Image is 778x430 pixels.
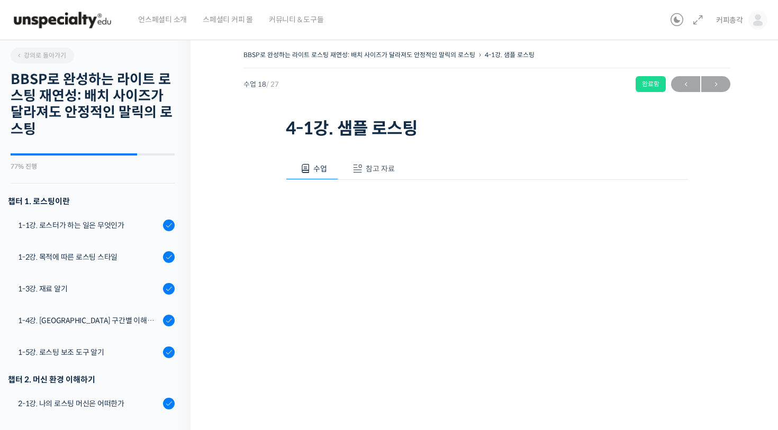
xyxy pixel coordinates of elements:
[18,346,160,358] div: 1-5강. 로스팅 보조 도구 알기
[485,51,535,59] a: 4-1강. 샘플 로스팅
[18,283,160,295] div: 1-3강. 재료 알기
[286,118,688,139] h1: 4-1강. 샘플 로스팅
[11,163,175,170] div: 77% 진행
[701,76,730,92] a: 다음→
[701,77,730,92] span: →
[11,48,74,63] a: 강의로 돌아가기
[8,372,175,387] div: 챕터 2. 머신 환경 이해하기
[18,315,160,326] div: 1-4강. [GEOGRAPHIC_DATA] 구간별 이해와 용어
[313,164,327,173] span: 수업
[243,81,279,88] span: 수업 18
[18,398,160,409] div: 2-1강. 나의 로스팅 머신은 어떠한가
[671,76,700,92] a: ←이전
[8,194,175,208] h3: 챕터 1. 로스팅이란
[636,76,666,92] div: 완료함
[18,219,160,231] div: 1-1강. 로스터가 하는 일은 무엇인가
[16,51,66,59] span: 강의로 돌아가기
[366,164,395,173] span: 참고 자료
[671,77,700,92] span: ←
[716,15,743,25] span: 커피총각
[11,71,175,138] h2: BBSP로 완성하는 라이트 로스팅 재연성: 배치 사이즈가 달라져도 안정적인 말릭의 로스팅
[266,80,279,89] span: / 27
[243,51,475,59] a: BBSP로 완성하는 라이트 로스팅 재연성: 배치 사이즈가 달라져도 안정적인 말릭의 로스팅
[18,251,160,263] div: 1-2강. 목적에 따른 로스팅 스타일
